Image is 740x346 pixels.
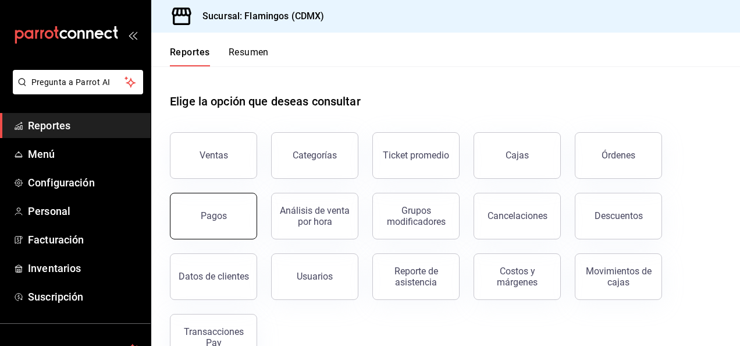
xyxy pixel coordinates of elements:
div: Reporte de asistencia [380,266,452,288]
div: Análisis de venta por hora [279,205,351,227]
font: Menú [28,148,55,160]
div: Descuentos [595,210,643,221]
button: Datos de clientes [170,253,257,300]
button: Costos y márgenes [474,253,561,300]
button: Reporte de asistencia [372,253,460,300]
a: Pregunta a Parrot AI [8,84,143,97]
button: Movimientos de cajas [575,253,662,300]
font: Facturación [28,234,84,246]
font: Reportes [28,119,70,132]
button: open_drawer_menu [128,30,137,40]
div: Cajas [506,149,529,163]
button: Análisis de venta por hora [271,193,358,239]
div: Ventas [200,150,228,161]
button: Ventas [170,132,257,179]
button: Grupos modificadores [372,193,460,239]
button: Pagos [170,193,257,239]
div: Grupos modificadores [380,205,452,227]
button: Órdenes [575,132,662,179]
span: Pregunta a Parrot AI [31,76,125,89]
font: Personal [28,205,70,217]
div: Pagos [201,210,227,221]
div: Datos de clientes [179,271,249,282]
button: Reportes [170,47,210,66]
div: Órdenes [602,150,635,161]
div: Categorías [293,150,337,161]
div: Cancelaciones [488,210,547,221]
div: Movimientos de cajas [582,266,654,288]
h1: Elige la opción que deseas consultar [170,93,361,110]
h3: Sucursal: Flamingos (CDMX) [193,9,324,23]
div: Costos y márgenes [481,266,553,288]
button: Usuarios [271,253,358,300]
font: Inventarios [28,262,81,274]
div: Pestañas de navegación [170,47,269,66]
button: Descuentos [575,193,662,239]
a: Cajas [474,132,561,179]
font: Configuración [28,176,95,189]
font: Resumen [229,47,269,58]
button: Ticket promedio [372,132,460,179]
button: Pregunta a Parrot AI [13,70,143,94]
button: Categorías [271,132,358,179]
div: Ticket promedio [383,150,449,161]
button: Cancelaciones [474,193,561,239]
div: Usuarios [297,271,333,282]
font: Suscripción [28,291,83,303]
